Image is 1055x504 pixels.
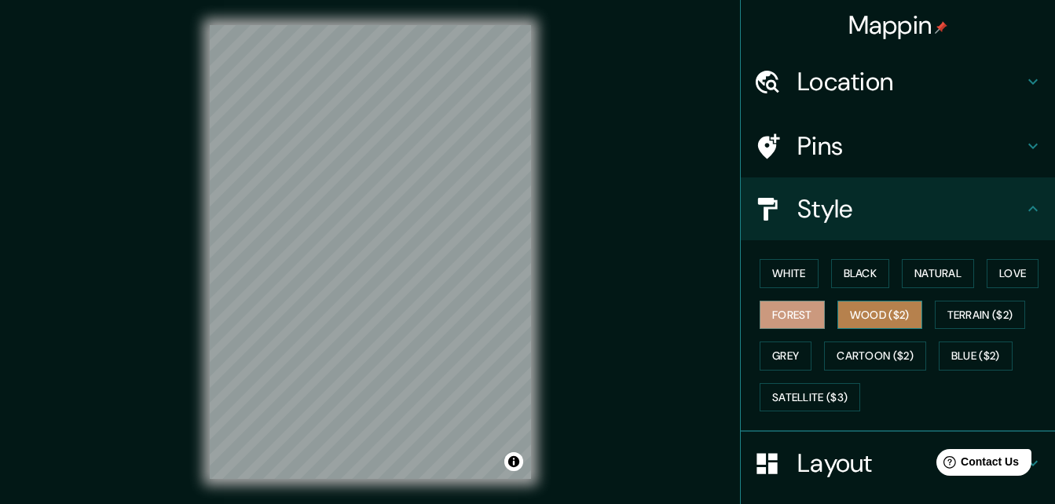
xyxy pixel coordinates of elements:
button: Cartoon ($2) [824,341,926,371]
div: Layout [741,432,1055,495]
button: Black [831,259,890,288]
button: White [760,259,819,288]
button: Forest [760,301,825,330]
button: Natural [902,259,974,288]
div: Style [741,177,1055,240]
iframe: Help widget launcher [915,443,1038,487]
button: Love [987,259,1039,288]
h4: Mappin [848,9,948,41]
button: Blue ($2) [939,341,1013,371]
div: Location [741,50,1055,113]
button: Wood ($2) [837,301,922,330]
img: pin-icon.png [935,21,947,34]
button: Grey [760,341,811,371]
h4: Pins [797,130,1024,162]
button: Terrain ($2) [935,301,1026,330]
button: Toggle attribution [504,452,523,471]
div: Pins [741,115,1055,177]
h4: Layout [797,447,1024,479]
button: Satellite ($3) [760,383,860,412]
h4: Location [797,66,1024,97]
canvas: Map [210,25,531,479]
h4: Style [797,193,1024,225]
